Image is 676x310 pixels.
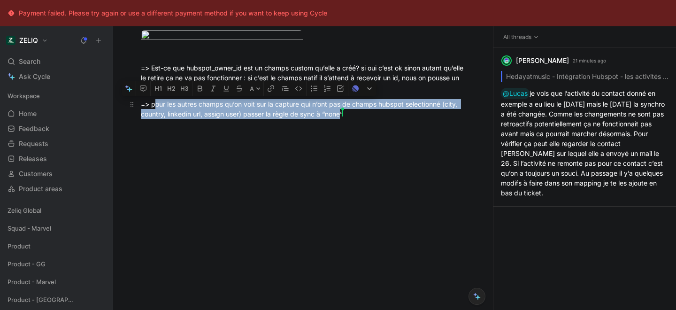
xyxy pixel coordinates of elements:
[8,224,51,233] span: Squad - Marvel
[4,89,109,103] div: Workspace
[8,295,75,304] span: Product - [GEOGRAPHIC_DATA]
[19,169,53,178] span: Customers
[501,32,541,42] button: All threads
[516,55,569,66] div: [PERSON_NAME]
[19,8,327,19] div: Payment failed. Please try again or use a different payment method if you want to keep using Cycle
[4,239,109,253] div: Product
[4,221,109,238] div: Squad - Marvel
[4,70,109,84] a: Ask Cycle
[4,293,109,310] div: Product - [GEOGRAPHIC_DATA]
[19,124,49,133] span: Feedback
[502,56,511,65] img: avatar
[8,241,31,251] span: Product
[4,239,109,256] div: Product
[4,152,109,166] a: Releases
[19,139,48,148] span: Requests
[4,182,109,196] a: Product areas
[141,30,303,43] img: Screenshot 2025-08-27 at 11.12.27.png
[8,91,40,101] span: Workspace
[19,36,38,45] h1: ZELIQ
[503,32,539,42] span: All threads
[4,275,109,292] div: Product - Marvel
[6,36,15,45] img: ZELIQ
[4,167,109,181] a: Customers
[19,56,40,67] span: Search
[4,221,109,235] div: Squad - Marvel
[4,293,109,307] div: Product - [GEOGRAPHIC_DATA]
[4,257,109,274] div: Product - GG
[141,63,466,93] div: => Est-ce que hubspot_owner_id est un champs custom qu’elle a créé? si oui c’est ok sinon autant ...
[4,275,109,289] div: Product - Marvel
[4,107,109,121] a: Home
[19,154,47,163] span: Releases
[19,71,50,82] span: Ask Cycle
[4,257,109,271] div: Product - GG
[4,203,109,217] div: Zeliq Global
[4,34,50,47] button: ZELIQZELIQ
[573,56,606,65] p: 21 minutes ago
[4,122,109,136] a: Feedback
[19,109,37,118] span: Home
[8,206,41,215] span: Zeliq Global
[8,259,46,269] span: Product - GG
[4,137,109,151] a: Requests
[4,54,109,69] div: Search
[19,184,62,194] span: Product areas
[4,203,109,220] div: Zeliq Global
[8,277,56,287] span: Product - Marvel
[141,99,466,119] div: => pour les autres champs qu’on voit sur la capture qui n’ont pas de champs hubspot selectionné (...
